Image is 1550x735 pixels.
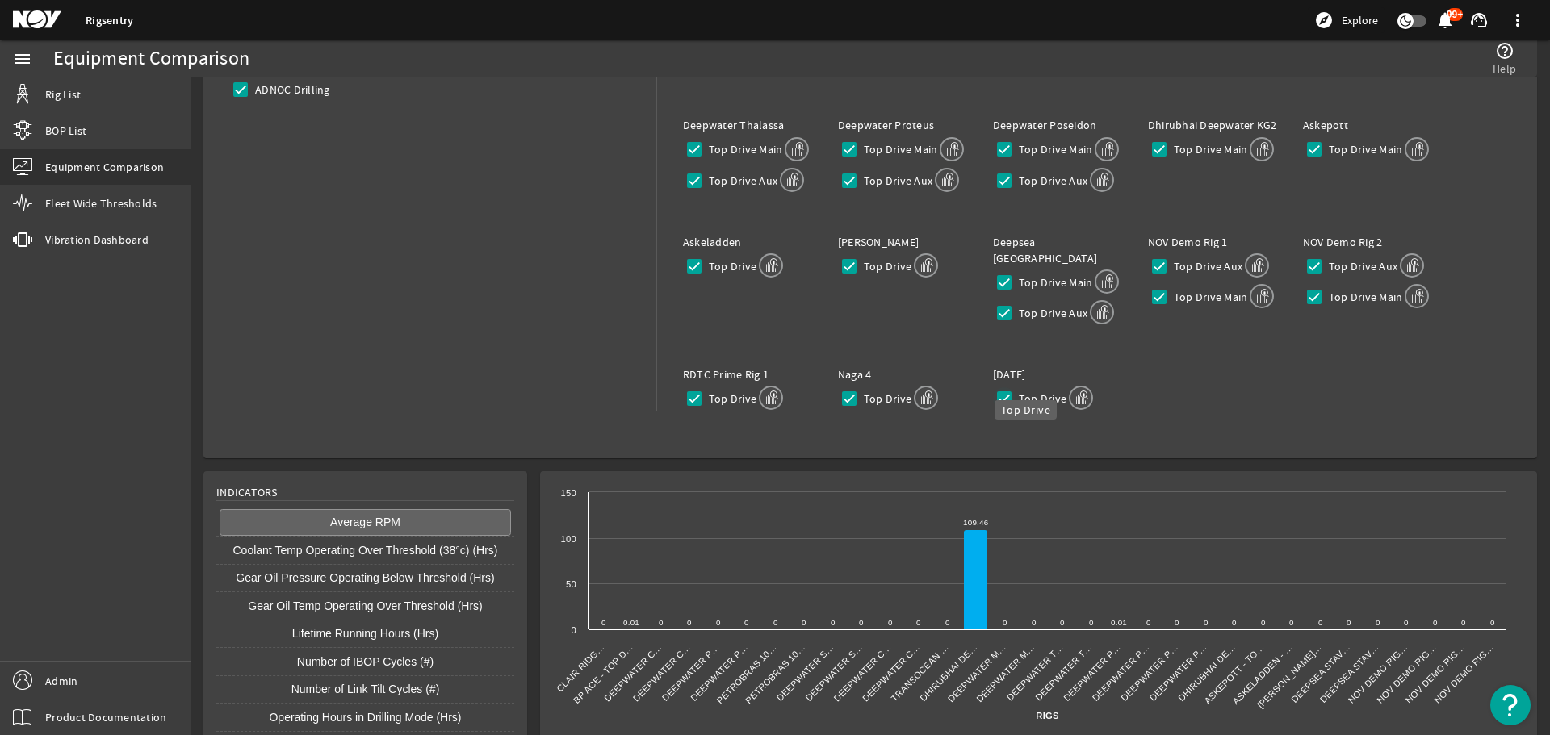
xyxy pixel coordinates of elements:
text: 0 [716,618,721,627]
text: Deepwater S… [803,642,864,703]
text: 0 [831,618,836,627]
text: 50 [566,579,576,589]
button: Number of Link Tilt Cycles (#) [220,676,511,704]
mat-icon: help_outline [1495,41,1514,61]
button: Gear Oil Pressure Operating Below Threshold (Hrs) [220,565,511,592]
label: ADNOC Drilling [252,81,330,98]
text: 0 [916,618,921,627]
text: 0 [859,618,864,627]
text: Rigs [1036,711,1059,720]
text: NOV Demo Rig… [1432,642,1495,705]
text: NOV Demo Rig… [1347,642,1410,705]
text: 0 [659,618,664,627]
text: 0 [1089,618,1094,627]
text: 0 [601,618,606,627]
text: Deepwater M… [974,642,1037,704]
mat-icon: explore [1314,10,1334,30]
mat-icon: notifications [1435,10,1455,30]
button: 99+ [1436,12,1453,29]
button: Lifetime Running Hours (Hrs) [220,620,511,648]
label: Askepott [1303,118,1348,132]
label: Deepsea [GEOGRAPHIC_DATA] [993,235,1097,265]
label: Top Drive [706,390,756,407]
text: Deepwater C… [832,642,893,704]
text: 0 [1404,618,1409,627]
text: 0 [773,618,778,627]
a: Rigsentry [86,13,133,28]
button: Coolant Temp Operating Over Threshold (38°c) (Hrs) [220,537,511,564]
span: BOP List [45,123,86,139]
text: 0 [687,618,692,627]
button: Operating Hours in Drilling Mode (Hrs) [220,704,511,731]
text: 0 [1433,618,1438,627]
button: Number of IBOP Cycles (#) [220,648,511,675]
text: 0 [1461,618,1466,627]
text: 0 [1376,618,1380,627]
label: Top Drive Aux [861,173,932,189]
text: NOV Demo Rig… [1404,642,1467,705]
text: Deepwater P… [1091,642,1151,703]
text: NOV Demo Rig… [1375,642,1438,705]
label: Askeladden [683,235,742,249]
text: BP Ace - Top D… [572,642,635,705]
label: Top Drive [861,258,911,274]
text: Deepwater T… [1033,642,1094,703]
label: Deepwater Poseidon [993,118,1097,132]
div: Equipment Comparison [53,51,249,67]
label: Top Drive Main [1016,274,1093,290]
label: Top Drive Main [1326,141,1403,157]
label: Top Drive Aux [1016,173,1087,189]
label: Top Drive Main [1326,289,1403,305]
text: Deepwater T… [1005,642,1066,703]
text: 0 [1204,618,1209,627]
label: RDTC Prime Rig 1 [683,367,769,382]
span: Rig List [45,86,81,102]
span: Vibration Dashboard [45,232,149,248]
text: Deepwater P… [660,642,721,703]
label: Top Drive Aux [1171,258,1242,274]
span: Indicators [216,484,278,500]
span: Help [1493,61,1516,77]
label: Top Drive Main [1171,289,1248,305]
text: Clair Ridg… [555,642,606,694]
text: Askepott - To… [1202,642,1266,706]
span: Equipment Comparison [45,159,164,175]
text: Askeladden - … [1230,642,1294,706]
button: Explore [1308,7,1385,33]
mat-icon: vibration [13,230,32,249]
label: Top Drive [861,390,911,407]
label: Deepwater Thalassa [683,118,785,132]
text: 0 [888,618,893,627]
text: 0 [1490,618,1495,627]
label: Top Drive Main [1171,141,1248,157]
button: Average RPM [220,509,511,537]
button: Gear Oil Temp Operating Over Threshold (Hrs) [220,592,511,620]
label: Top Drive Aux [1016,305,1087,321]
text: Dhirubhai De… [918,642,978,703]
text: 0 [1232,618,1237,627]
text: Petrobras 10… [714,642,777,705]
text: 0 [1347,618,1351,627]
text: 109.46 [963,518,989,527]
label: NOV Demo Rig 1 [1148,235,1228,249]
button: more_vert [1498,1,1537,40]
button: Open Resource Center [1490,685,1531,725]
text: 0.01 [1111,618,1127,627]
text: Deepsea Stav… [1289,642,1351,704]
text: Deepwater C… [631,642,693,704]
label: Top Drive Aux [1326,258,1397,274]
text: Deepsea Stav… [1318,642,1380,704]
label: [DATE] [993,367,1026,382]
text: Deepwater S… [775,642,836,703]
text: 0 [1261,618,1266,627]
label: Top Drive Main [861,141,938,157]
mat-icon: support_agent [1469,10,1489,30]
mat-icon: menu [13,49,32,69]
text: Deepwater P… [1148,642,1209,703]
text: 0 [1289,618,1294,627]
label: Top Drive Aux [706,173,777,189]
label: Top Drive Main [706,141,783,157]
text: Dhirubhai De… [1176,642,1237,703]
label: [PERSON_NAME] [838,235,919,249]
text: 0 [1146,618,1151,627]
